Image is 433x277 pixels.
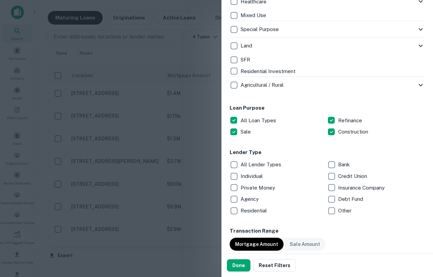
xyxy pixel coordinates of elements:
[338,195,364,203] p: Debt Fund
[230,149,425,156] h6: Lender Type
[230,77,425,93] div: Agricultural / Rural
[290,240,320,248] p: Sale Amount
[241,207,268,215] p: Residential
[241,42,254,50] p: Land
[399,222,433,255] iframe: Chat Widget
[230,227,425,235] h6: Transaction Range
[338,161,351,169] p: Bank
[338,128,370,136] p: Construction
[230,21,425,38] div: Special Purpose
[338,184,386,192] p: Insurance Company
[235,240,278,248] p: Mortgage Amount
[241,25,280,33] p: Special Purpose
[227,259,250,272] button: Done
[241,116,277,125] p: All Loan Types
[241,161,283,169] p: All Lender Types
[230,104,425,112] h6: Loan Purpose
[338,116,363,125] p: Refinance
[241,11,268,19] p: Mixed Use
[338,172,369,180] p: Credit Union
[241,56,251,64] p: SFR
[230,38,425,54] div: Land
[338,207,353,215] p: Other
[253,259,296,272] button: Reset Filters
[241,172,264,180] p: Individual
[241,128,252,136] p: Sale
[241,195,260,203] p: Agency
[241,81,285,89] p: Agricultural / Rural
[241,184,276,192] p: Private Money
[241,67,297,75] p: Residential Investment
